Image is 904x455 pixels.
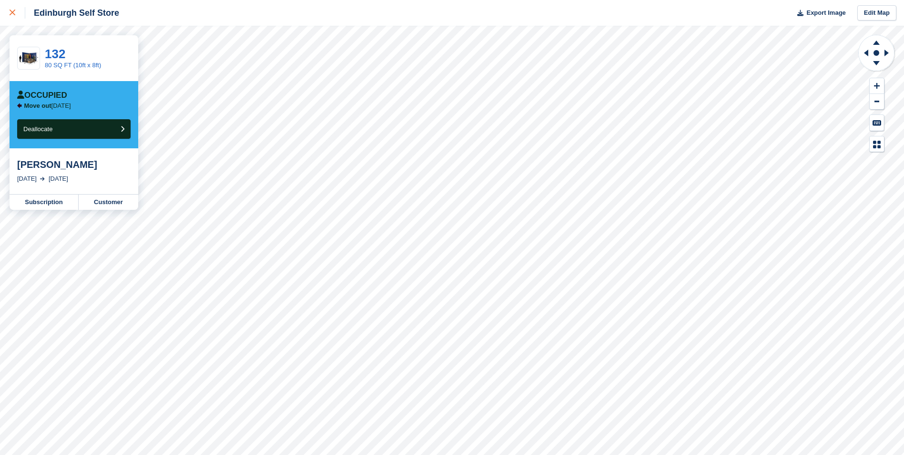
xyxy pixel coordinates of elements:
[49,174,68,184] div: [DATE]
[18,50,40,67] img: 80-sqft-container.jpg
[17,159,131,170] div: [PERSON_NAME]
[23,125,52,133] span: Deallocate
[79,195,138,210] a: Customer
[870,115,884,131] button: Keyboard Shortcuts
[806,8,845,18] span: Export Image
[10,195,79,210] a: Subscription
[870,94,884,110] button: Zoom Out
[40,177,45,181] img: arrow-right-light-icn-cde0832a797a2874e46488d9cf13f60e5c3a73dbe684e267c42b8395dfbc2abf.svg
[17,91,67,100] div: Occupied
[45,47,65,61] a: 132
[870,78,884,94] button: Zoom In
[792,5,846,21] button: Export Image
[17,119,131,139] button: Deallocate
[17,174,37,184] div: [DATE]
[857,5,896,21] a: Edit Map
[870,136,884,152] button: Map Legend
[25,7,119,19] div: Edinburgh Self Store
[24,102,71,110] p: [DATE]
[17,103,22,108] img: arrow-left-icn-90495f2de72eb5bd0bd1c3c35deca35cc13f817d75bef06ecd7c0b315636ce7e.svg
[45,62,101,69] a: 80 SQ FT (10ft x 8ft)
[24,102,51,109] span: Move out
